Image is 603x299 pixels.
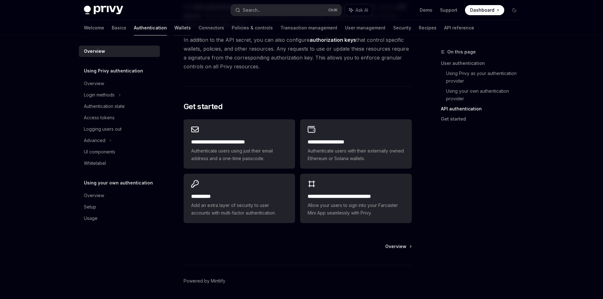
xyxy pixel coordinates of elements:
div: Search... [243,6,261,14]
a: User authentication [441,58,524,68]
div: Overview [84,192,104,199]
div: Logging users out [84,125,122,133]
a: API authentication [441,104,524,114]
span: Ctrl K [328,8,338,13]
a: Using your own authentication provider [446,86,524,104]
a: Overview [79,46,160,57]
a: Support [440,7,457,13]
a: Demo [420,7,432,13]
div: Overview [84,80,104,87]
a: Access tokens [79,112,160,123]
span: Authenticate users with their externally owned Ethereum or Solana wallets. [308,147,404,162]
span: On this page [447,48,476,56]
a: Policies & controls [232,20,273,35]
img: dark logo [84,6,123,15]
a: Using Privy as your authentication provider [446,68,524,86]
span: Get started [184,102,223,112]
a: Whitelabel [79,158,160,169]
h5: Using your own authentication [84,179,153,187]
a: Dashboard [465,5,504,15]
a: User management [345,20,386,35]
button: Ask AI [345,4,373,16]
div: Login methods [84,91,115,99]
div: Usage [84,215,97,222]
button: Search...CtrlK [231,4,342,16]
div: Whitelabel [84,159,106,167]
strong: authorization keys [310,37,356,43]
a: Authentication [134,20,167,35]
span: Dashboard [470,7,494,13]
span: Authenticate users using just their email address and a one-time passcode. [191,147,287,162]
div: Advanced [84,137,105,144]
a: Basics [112,20,126,35]
button: Toggle dark mode [509,5,519,15]
div: Access tokens [84,114,115,121]
span: Add an extra layer of security to user accounts with multi-factor authentication. [191,202,287,217]
div: Setup [84,203,96,211]
a: Overview [385,243,411,250]
a: Powered by Mintlify [184,278,225,284]
a: Logging users out [79,123,160,135]
div: UI components [84,148,115,156]
a: Usage [79,213,160,224]
a: **** **** **** ****Authenticate users with their externally owned Ethereum or Solana wallets. [300,119,411,169]
a: Authentication state [79,101,160,112]
span: Ask AI [355,7,368,13]
span: In addition to the API secret, you can also configure that control specific wallets, policies, an... [184,35,412,71]
a: API reference [444,20,474,35]
a: Get started [441,114,524,124]
a: Security [393,20,411,35]
a: Transaction management [280,20,337,35]
a: Welcome [84,20,104,35]
a: Setup [79,201,160,213]
a: Recipes [419,20,437,35]
div: Authentication state [84,103,125,110]
a: UI components [79,146,160,158]
a: Overview [79,78,160,89]
span: Allow your users to sign into your Farcaster Mini App seamlessly with Privy. [308,202,404,217]
a: **** *****Add an extra layer of security to user accounts with multi-factor authentication. [184,174,295,223]
a: Wallets [174,20,191,35]
div: Overview [84,47,105,55]
a: Overview [79,190,160,201]
h5: Using Privy authentication [84,67,143,75]
a: Connectors [198,20,224,35]
span: Overview [385,243,406,250]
